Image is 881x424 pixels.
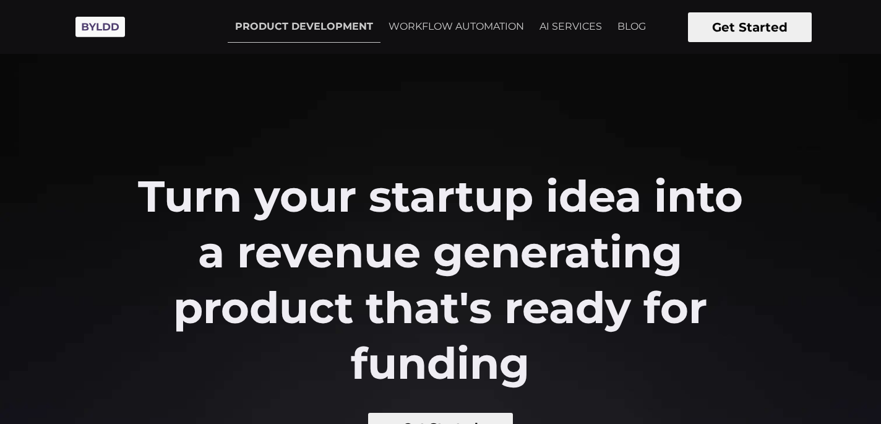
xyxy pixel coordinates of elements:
[228,11,380,43] a: PRODUCT DEVELOPMENT
[132,168,749,391] h2: Turn your startup idea into a revenue generating product that's ready for funding
[69,10,131,44] img: Byldd - Product Development Company
[688,12,812,42] button: Get Started
[532,11,609,42] a: AI SERVICES
[610,11,653,42] a: BLOG
[381,11,531,42] a: WORKFLOW AUTOMATION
